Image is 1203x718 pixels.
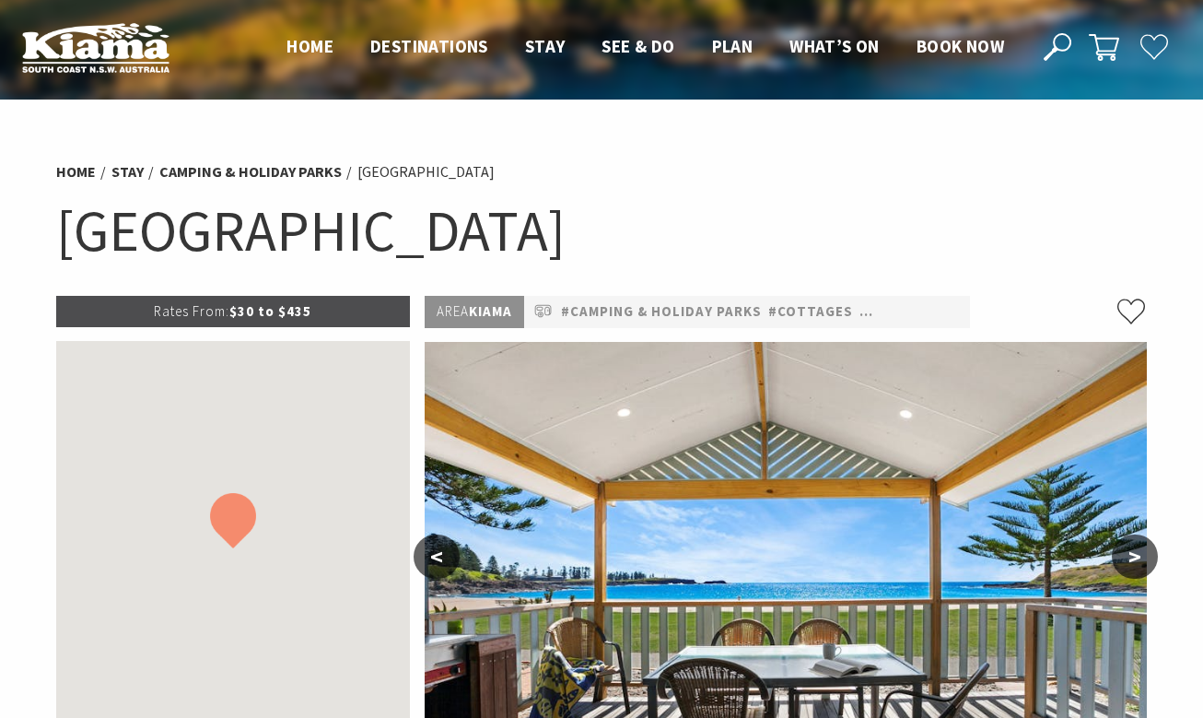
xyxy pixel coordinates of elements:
[525,35,566,57] span: Stay
[425,296,524,328] p: Kiama
[286,35,333,57] span: Home
[768,300,853,324] a: #Cottages
[917,35,1004,57] span: Book now
[56,296,410,327] p: $30 to $435
[437,302,469,320] span: Area
[789,35,880,57] span: What’s On
[601,35,674,57] span: See & Do
[414,535,460,579] button: <
[357,160,495,184] li: [GEOGRAPHIC_DATA]
[22,22,169,73] img: Kiama Logo
[859,300,966,324] a: #Pet Friendly
[370,35,488,57] span: Destinations
[268,32,1022,63] nav: Main Menu
[561,300,762,324] a: #Camping & Holiday Parks
[56,162,96,182] a: Home
[154,302,229,320] span: Rates From:
[111,162,144,182] a: Stay
[712,35,753,57] span: Plan
[1112,535,1158,579] button: >
[159,162,342,182] a: Camping & Holiday Parks
[56,194,1147,268] h1: [GEOGRAPHIC_DATA]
